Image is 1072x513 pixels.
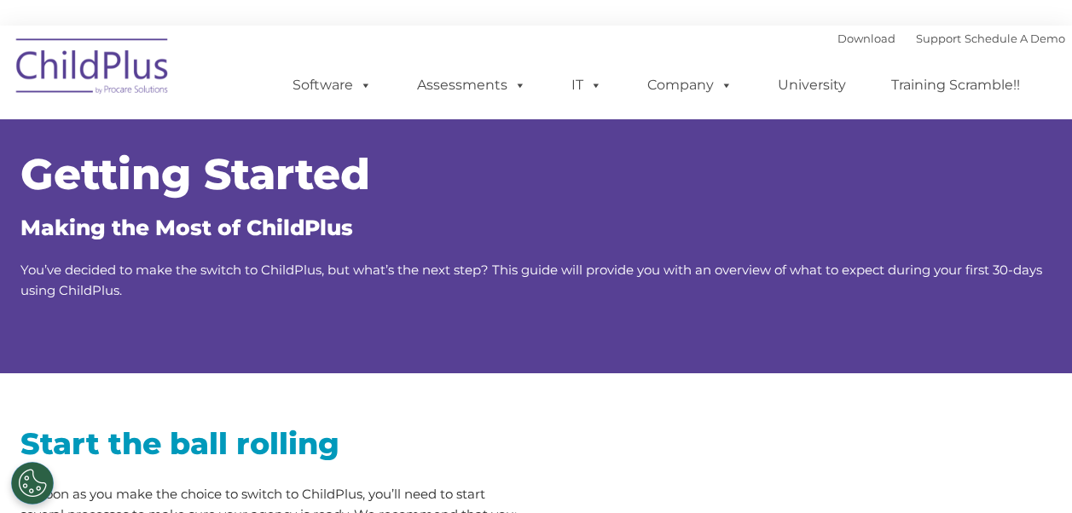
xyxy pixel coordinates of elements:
a: Download [837,32,895,45]
a: Company [630,68,750,102]
a: Assessments [400,68,543,102]
span: You’ve decided to make the switch to ChildPlus, but what’s the next step? This guide will provide... [20,262,1042,298]
a: Support [916,32,961,45]
a: Schedule A Demo [965,32,1065,45]
span: Making the Most of ChildPlus [20,215,353,240]
font: | [837,32,1065,45]
img: ChildPlus by Procare Solutions [8,26,178,112]
a: Training Scramble!! [874,68,1037,102]
h2: Start the ball rolling [20,424,524,463]
a: Software [275,68,389,102]
span: Getting Started [20,148,370,200]
a: University [761,68,863,102]
button: Cookies Settings [11,462,54,504]
a: IT [554,68,619,102]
